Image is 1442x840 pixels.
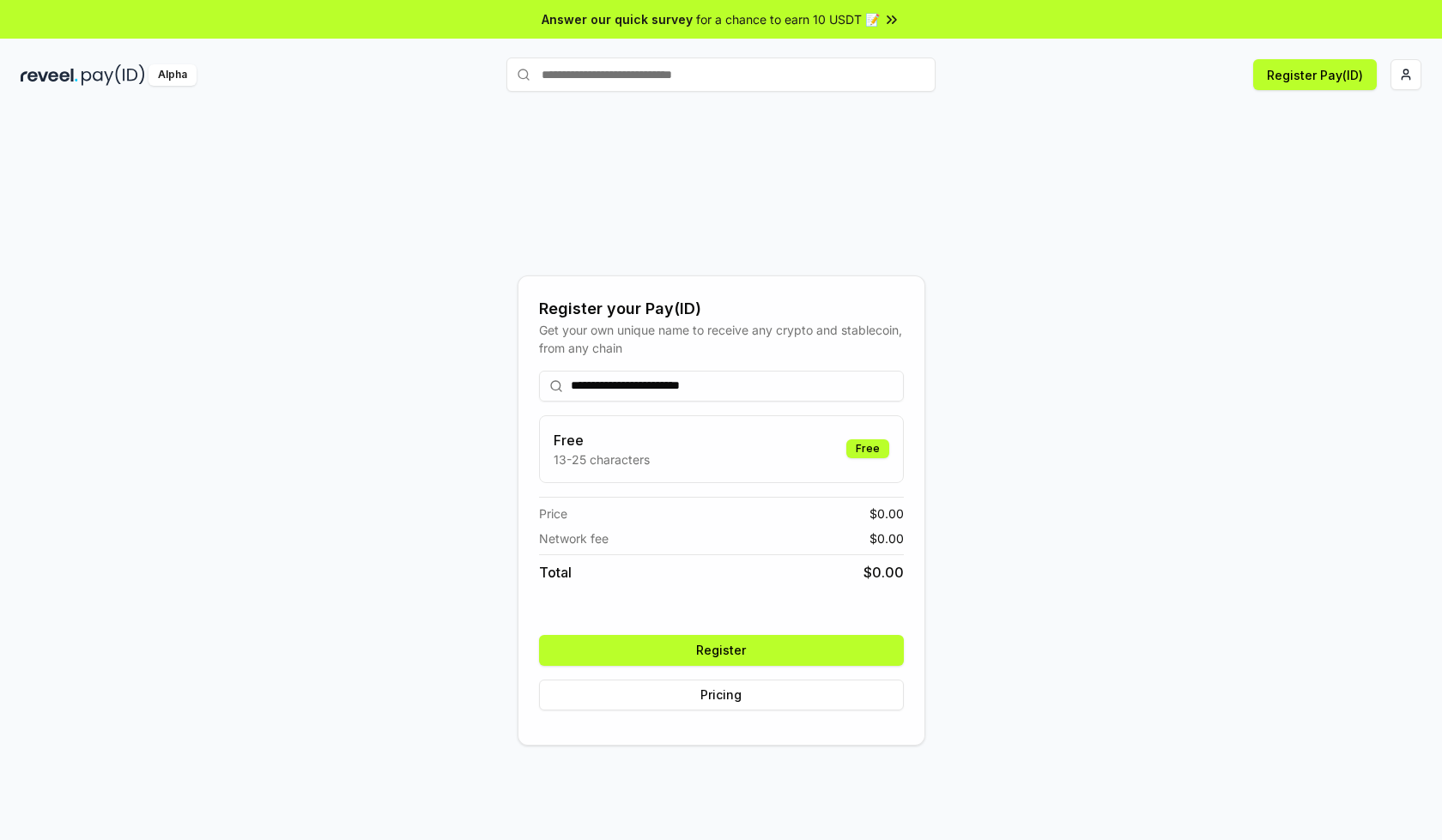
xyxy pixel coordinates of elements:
span: $ 0.00 [863,562,904,583]
div: Register your Pay(ID) [539,297,904,321]
span: Total [539,562,572,583]
div: Get your own unique name to receive any crypto and stablecoin, from any chain [539,321,904,357]
span: Answer our quick survey [542,10,693,28]
img: reveel_dark [21,64,78,86]
span: for a chance to earn 10 USDT 📝 [696,10,880,28]
span: Price [539,505,567,523]
span: $ 0.00 [869,505,904,523]
span: Network fee [539,529,609,547]
button: Register Pay(ID) [1253,59,1377,90]
h3: Free [554,430,650,450]
img: pay_id [82,64,145,86]
span: $ 0.00 [869,529,904,547]
div: Free [846,439,889,458]
button: Register [539,635,904,666]
div: Alpha [148,64,197,86]
button: Pricing [539,680,904,710]
p: 13-25 characters [554,450,650,468]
